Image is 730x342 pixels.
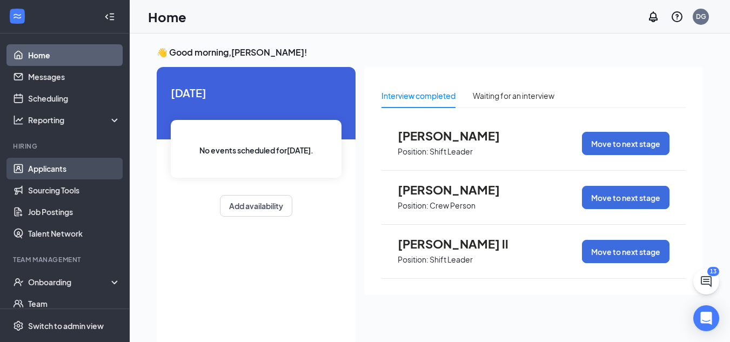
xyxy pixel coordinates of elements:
div: DG [696,12,706,21]
svg: QuestionInfo [671,10,684,23]
button: Add availability [220,195,292,217]
p: Crew Person [430,200,475,211]
button: Move to next stage [582,132,669,155]
a: Talent Network [28,223,120,244]
svg: WorkstreamLogo [12,11,23,22]
p: Position: [398,146,428,157]
button: Move to next stage [582,186,669,209]
svg: Analysis [13,115,24,125]
div: Waiting for an interview [473,90,554,102]
div: Onboarding [28,277,111,287]
div: 13 [707,267,719,276]
button: Move to next stage [582,240,669,263]
a: Team [28,293,120,314]
svg: Collapse [104,11,115,22]
button: ChatActive [693,269,719,294]
p: Shift Leader [430,254,473,265]
svg: Notifications [647,10,660,23]
div: Hiring [13,142,118,151]
span: [PERSON_NAME] [398,129,517,143]
svg: ChatActive [700,275,713,288]
h3: 👋 Good morning, [PERSON_NAME] ! [157,46,703,58]
a: Job Postings [28,201,120,223]
div: Open Intercom Messenger [693,305,719,331]
a: Sourcing Tools [28,179,120,201]
span: [PERSON_NAME] ll [398,237,517,251]
p: Position: [398,200,428,211]
a: Messages [28,66,120,88]
div: Team Management [13,255,118,264]
svg: Settings [13,320,24,331]
p: Shift Leader [430,146,473,157]
a: Applicants [28,158,120,179]
h1: Home [148,8,186,26]
a: Scheduling [28,88,120,109]
a: Home [28,44,120,66]
svg: UserCheck [13,277,24,287]
p: Position: [398,254,428,265]
span: No events scheduled for [DATE] . [199,144,313,156]
span: [PERSON_NAME] [398,183,517,197]
div: Interview completed [381,90,456,102]
div: Reporting [28,115,121,125]
div: Switch to admin view [28,320,104,331]
span: [DATE] [171,84,341,101]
